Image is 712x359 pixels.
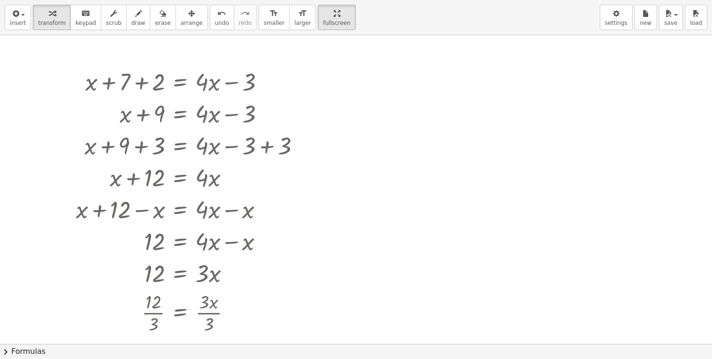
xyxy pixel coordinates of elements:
[106,20,122,26] span: scrub
[81,8,90,19] i: keyboard
[5,5,31,30] button: insert
[217,8,226,19] i: undo
[605,20,628,26] span: settings
[685,5,707,30] button: load
[131,20,145,26] span: draw
[298,8,307,19] i: format_size
[323,20,350,26] span: fullscreen
[318,5,355,30] button: fullscreen
[294,20,311,26] span: larger
[70,5,101,30] button: keyboardkeypad
[259,5,290,30] button: format_sizesmaller
[289,5,316,30] button: format_sizelarger
[659,5,683,30] button: save
[239,20,252,26] span: redo
[38,20,66,26] span: transform
[10,20,26,26] span: insert
[241,8,250,19] i: redo
[234,5,257,30] button: redoredo
[635,5,657,30] button: new
[155,20,170,26] span: erase
[600,5,633,30] button: settings
[76,20,96,26] span: keypad
[181,20,203,26] span: arrange
[210,5,234,30] button: undoundo
[264,20,284,26] span: smaller
[101,5,127,30] button: scrub
[640,20,651,26] span: new
[150,5,176,30] button: erase
[126,5,151,30] button: draw
[664,20,677,26] span: save
[269,8,278,19] i: format_size
[690,20,702,26] span: load
[176,5,208,30] button: arrange
[33,5,71,30] button: transform
[215,20,229,26] span: undo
